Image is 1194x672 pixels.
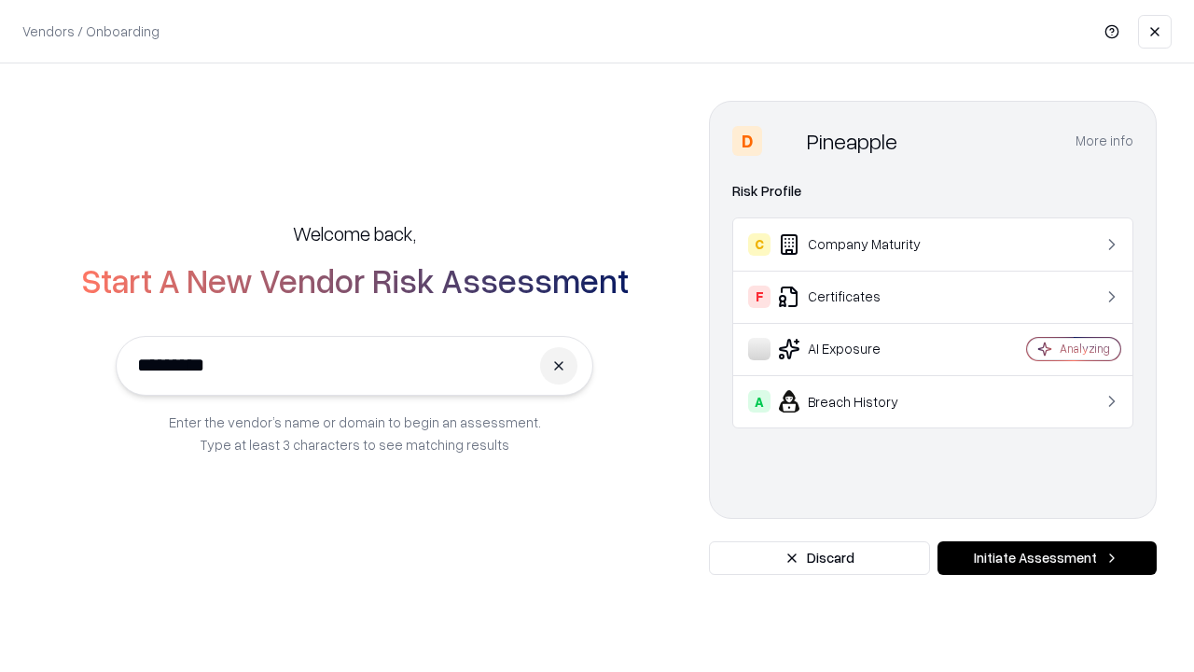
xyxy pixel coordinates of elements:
[748,233,771,256] div: C
[293,220,416,246] h5: Welcome back,
[81,261,629,299] h2: Start A New Vendor Risk Assessment
[748,338,971,360] div: AI Exposure
[709,541,930,575] button: Discard
[748,286,771,308] div: F
[937,541,1157,575] button: Initiate Assessment
[748,233,971,256] div: Company Maturity
[770,126,799,156] img: Pineapple
[732,180,1133,203] div: Risk Profile
[169,411,541,455] p: Enter the vendor’s name or domain to begin an assessment. Type at least 3 characters to see match...
[748,286,971,308] div: Certificates
[22,21,160,41] p: Vendors / Onboarding
[748,390,971,413] div: Breach History
[1076,124,1133,158] button: More info
[807,126,897,156] div: Pineapple
[1060,341,1110,357] div: Analyzing
[748,390,771,413] div: A
[732,126,762,156] div: D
